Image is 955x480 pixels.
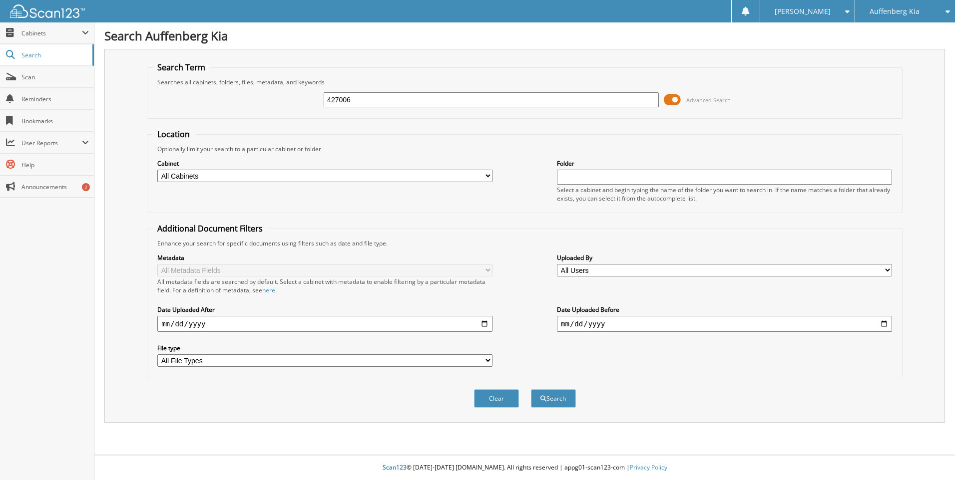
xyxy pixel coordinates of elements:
[557,305,892,314] label: Date Uploaded Before
[21,95,89,103] span: Reminders
[157,316,492,332] input: start
[152,62,210,73] legend: Search Term
[152,145,897,153] div: Optionally limit your search to a particular cabinet or folder
[557,316,892,332] input: end
[531,389,576,408] button: Search
[262,286,275,294] a: here
[21,117,89,125] span: Bookmarks
[157,159,492,168] label: Cabinet
[21,73,89,81] span: Scan
[152,129,195,140] legend: Location
[82,183,90,191] div: 2
[152,223,268,234] legend: Additional Document Filters
[157,277,492,294] div: All metadata fields are searched by default. Select a cabinet with metadata to enable filtering b...
[94,456,955,480] div: © [DATE]-[DATE] [DOMAIN_NAME]. All rights reserved | appg01-scan123-com |
[686,96,731,104] span: Advanced Search
[21,51,87,59] span: Search
[21,29,82,37] span: Cabinets
[152,78,897,86] div: Searches all cabinets, folders, files, metadata, and keywords
[630,463,667,472] a: Privacy Policy
[21,139,82,147] span: User Reports
[21,161,89,169] span: Help
[157,344,492,352] label: File type
[557,159,892,168] label: Folder
[104,27,945,44] h1: Search Auffenberg Kia
[21,183,89,191] span: Announcements
[157,305,492,314] label: Date Uploaded After
[383,463,407,472] span: Scan123
[775,8,831,14] span: [PERSON_NAME]
[557,186,892,203] div: Select a cabinet and begin typing the name of the folder you want to search in. If the name match...
[474,389,519,408] button: Clear
[557,253,892,262] label: Uploaded By
[10,4,85,18] img: scan123-logo-white.svg
[157,253,492,262] label: Metadata
[152,239,897,247] div: Enhance your search for specific documents using filters such as date and file type.
[870,8,920,14] span: Auffenberg Kia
